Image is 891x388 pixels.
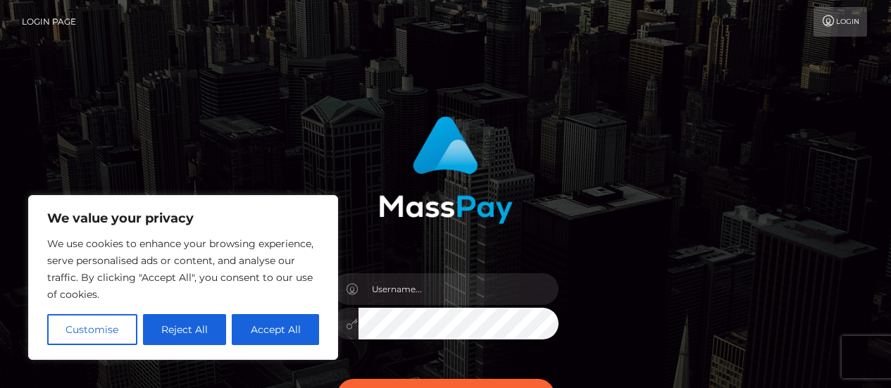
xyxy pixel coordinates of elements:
p: We use cookies to enhance your browsing experience, serve personalised ads or content, and analys... [47,235,319,303]
div: We value your privacy [28,195,338,360]
button: Customise [47,314,137,345]
a: Login [814,7,867,37]
input: Username... [359,273,559,305]
button: Reject All [143,314,227,345]
p: We value your privacy [47,210,319,227]
img: MassPay Login [379,116,513,224]
a: Login Page [22,7,76,37]
button: Accept All [232,314,319,345]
